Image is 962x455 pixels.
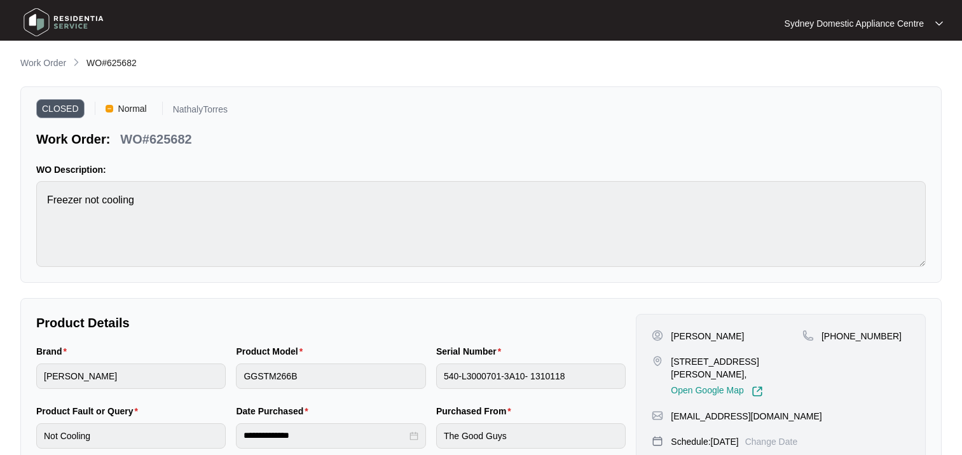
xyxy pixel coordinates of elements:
a: Work Order [18,57,69,71]
p: Work Order [20,57,66,69]
p: WO#625682 [120,130,191,148]
p: Product Details [36,314,626,332]
img: map-pin [652,355,663,367]
input: Serial Number [436,363,626,389]
p: [PERSON_NAME] [671,330,744,343]
a: Open Google Map [671,386,762,397]
label: Purchased From [436,405,516,418]
img: residentia service logo [19,3,108,41]
p: Schedule: [DATE] [671,435,738,448]
p: [EMAIL_ADDRESS][DOMAIN_NAME] [671,410,821,423]
label: Product Fault or Query [36,405,143,418]
img: map-pin [802,330,814,341]
textarea: Freezer not cooling [36,181,926,267]
p: Sydney Domestic Appliance Centre [785,17,924,30]
span: CLOSED [36,99,85,118]
img: user-pin [652,330,663,341]
p: Work Order: [36,130,110,148]
p: WO Description: [36,163,926,176]
p: Change Date [745,435,798,448]
p: [PHONE_NUMBER] [821,330,902,343]
img: chevron-right [71,57,81,67]
label: Product Model [236,345,308,358]
img: Link-External [752,386,763,397]
input: Date Purchased [244,429,406,442]
input: Product Fault or Query [36,423,226,449]
img: dropdown arrow [935,20,943,27]
p: [STREET_ADDRESS][PERSON_NAME], [671,355,802,381]
input: Brand [36,363,226,389]
label: Serial Number [436,345,506,358]
label: Date Purchased [236,405,313,418]
span: Normal [113,99,152,118]
input: Product Model [236,363,425,389]
p: NathalyTorres [173,105,228,118]
span: WO#625682 [86,58,137,68]
input: Purchased From [436,423,626,449]
img: Vercel Logo [106,105,113,112]
img: map-pin [652,435,663,447]
img: map-pin [652,410,663,421]
label: Brand [36,345,72,358]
